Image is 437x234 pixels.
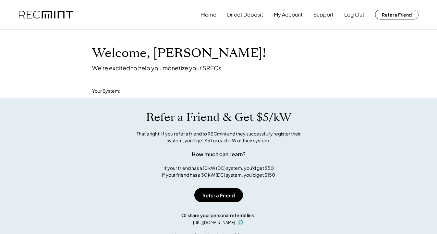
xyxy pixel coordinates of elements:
[92,64,223,72] div: We're excited to help you monetize your SRECs.
[92,88,120,94] div: Your System:
[146,111,291,124] h1: Refer a Friend & Get $5/kW
[181,212,256,219] div: Or share your personal referral link:
[194,188,243,202] button: Refer a Friend
[201,8,216,21] button: Home
[192,150,246,158] div: How much can I earn?
[344,8,364,21] button: Log Out
[237,219,244,227] button: click to copy
[92,46,266,61] h1: Welcome, [PERSON_NAME]!
[313,8,334,21] button: Support
[227,8,263,21] button: Direct Deposit
[375,10,419,19] button: Refer a Friend
[129,130,308,144] div: That's right! If you refer a friend to RECmint and they successfully register their system, you'l...
[274,8,303,21] button: My Account
[19,11,73,19] img: recmint-logotype%403x.png
[193,220,235,226] div: [URL][DOMAIN_NAME]
[162,165,275,178] div: If your friend has a 10 kW (DC) system, you'd get $50 If your friend has a 30 kW (DC) system, you...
